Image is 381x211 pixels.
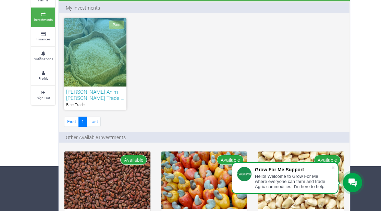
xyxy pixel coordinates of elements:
[258,151,344,209] img: growforme image
[86,117,101,127] a: Last
[255,167,331,172] div: Grow For Me Support
[66,102,124,108] p: Rice Trade
[31,86,55,105] a: Sign Out
[36,37,50,41] small: Finances
[314,155,341,165] span: Available
[34,17,53,22] small: Investments
[66,89,124,101] h6: [PERSON_NAME] Anim [PERSON_NAME] Trade …
[66,4,100,11] p: My Investments
[217,155,244,165] span: Available
[31,66,55,85] a: Profile
[31,8,55,26] a: Investments
[120,155,147,165] span: Available
[34,56,53,61] small: Notifications
[37,95,50,100] small: Sign Out
[161,151,247,209] img: growforme image
[255,174,331,189] div: Hello! Welcome to Grow For Me where everyone can farm and trade Agric commodities. I'm here to help.
[109,21,124,29] span: Paid
[66,134,126,141] p: Other Available Investments
[64,18,126,110] a: Paid [PERSON_NAME] Anim [PERSON_NAME] Trade … Rice Trade
[64,117,101,127] nav: Page Navigation
[64,117,79,127] a: First
[31,47,55,66] a: Notifications
[64,151,150,209] img: growforme image
[78,117,87,127] a: 1
[31,27,55,46] a: Finances
[38,76,48,81] small: Profile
